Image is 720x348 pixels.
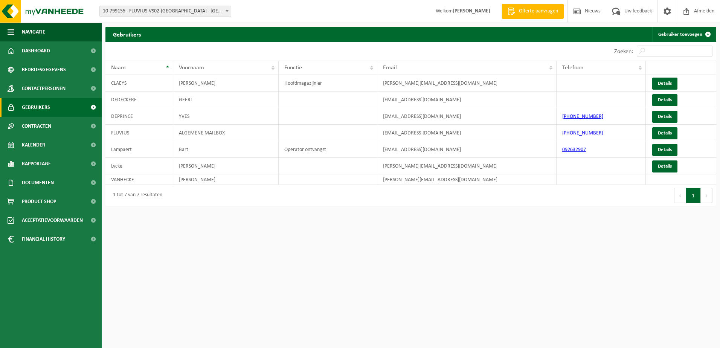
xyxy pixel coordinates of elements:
[105,75,173,92] td: CLAEYS
[562,147,586,153] a: 092632907
[173,141,278,158] td: Bart
[105,125,173,141] td: FLUVIUS
[377,141,557,158] td: [EMAIL_ADDRESS][DOMAIN_NAME]
[109,189,162,202] div: 1 tot 7 van 7 resultaten
[377,108,557,125] td: [EMAIL_ADDRESS][DOMAIN_NAME]
[22,192,56,211] span: Product Shop
[105,141,173,158] td: Lampaert
[99,6,231,17] span: 10-799155 - FLUVIUS-VS02-TORHOUT - TORHOUT
[22,173,54,192] span: Documenten
[652,127,677,139] a: Details
[562,65,583,71] span: Telefoon
[22,154,51,173] span: Rapportage
[173,125,278,141] td: ALGEMENE MAILBOX
[22,23,45,41] span: Navigatie
[562,130,603,136] a: [PHONE_NUMBER]
[22,98,50,117] span: Gebruikers
[279,75,377,92] td: Hoofdmagazijnier
[652,160,677,172] a: Details
[179,65,204,71] span: Voornaam
[105,92,173,108] td: DEDECKERE
[105,174,173,185] td: VANHECKE
[22,230,65,249] span: Financial History
[22,211,83,230] span: Acceptatievoorwaarden
[652,144,677,156] a: Details
[377,92,557,108] td: [EMAIL_ADDRESS][DOMAIN_NAME]
[383,65,397,71] span: Email
[111,65,126,71] span: Naam
[22,41,50,60] span: Dashboard
[652,94,677,106] a: Details
[377,158,557,174] td: [PERSON_NAME][EMAIL_ADDRESS][DOMAIN_NAME]
[100,6,231,17] span: 10-799155 - FLUVIUS-VS02-TORHOUT - TORHOUT
[105,158,173,174] td: Lycke
[279,141,377,158] td: Operator ontvangst
[377,75,557,92] td: [PERSON_NAME][EMAIL_ADDRESS][DOMAIN_NAME]
[173,75,278,92] td: [PERSON_NAME]
[173,92,278,108] td: GEERT
[4,331,126,348] iframe: chat widget
[284,65,302,71] span: Functie
[652,111,677,123] a: Details
[377,125,557,141] td: [EMAIL_ADDRESS][DOMAIN_NAME]
[22,136,45,154] span: Kalender
[517,8,560,15] span: Offerte aanvragen
[22,60,66,79] span: Bedrijfsgegevens
[105,27,148,41] h2: Gebruikers
[562,114,603,119] a: [PHONE_NUMBER]
[173,108,278,125] td: YVES
[377,174,557,185] td: [PERSON_NAME][EMAIL_ADDRESS][DOMAIN_NAME]
[502,4,564,19] a: Offerte aanvragen
[701,188,712,203] button: Next
[22,79,66,98] span: Contactpersonen
[22,117,51,136] span: Contracten
[453,8,490,14] strong: [PERSON_NAME]
[686,188,701,203] button: 1
[652,27,715,42] a: Gebruiker toevoegen
[614,49,633,55] label: Zoeken:
[652,78,677,90] a: Details
[173,174,278,185] td: [PERSON_NAME]
[674,188,686,203] button: Previous
[173,158,278,174] td: [PERSON_NAME]
[105,108,173,125] td: DEPRINCE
